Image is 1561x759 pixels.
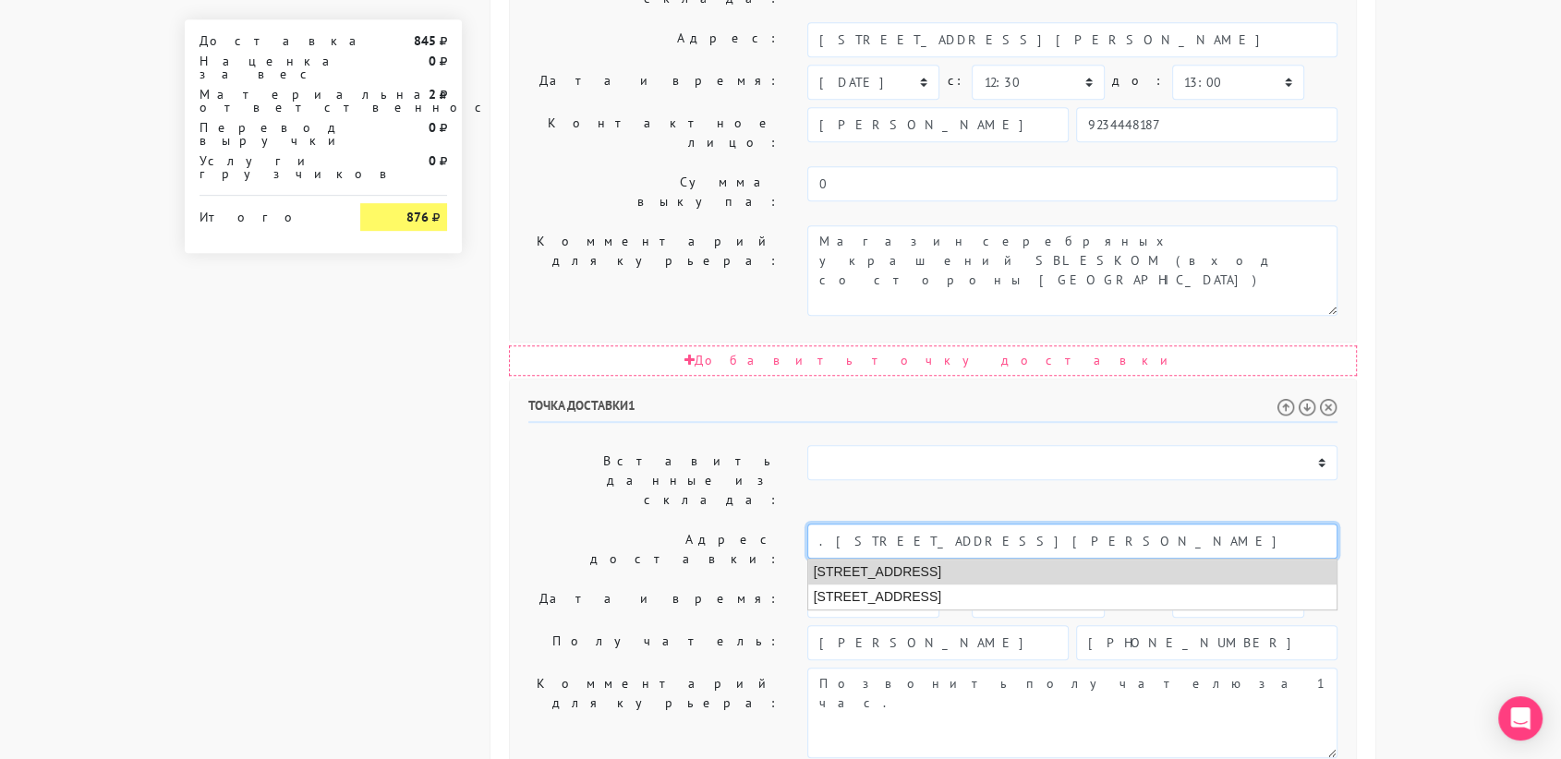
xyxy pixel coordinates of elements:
strong: 0 [429,53,436,69]
label: Получатель: [514,625,793,660]
div: Доставка [186,34,346,47]
label: Адрес: [514,22,793,57]
label: Контактное лицо: [514,107,793,159]
label: Комментарий для курьера: [514,668,793,758]
input: Телефон [1076,107,1337,142]
label: Комментарий для курьера: [514,225,793,316]
strong: 0 [429,119,436,136]
div: Итого [200,203,333,223]
label: Дата и время: [514,583,793,618]
div: Перевод выручки [186,121,346,147]
div: Open Intercom Messenger [1498,696,1543,741]
textarea: Позвонить получателю за 1 час. [807,668,1337,758]
strong: 2 [429,86,436,102]
div: Материальная ответственность [186,88,346,114]
strong: 876 [406,209,429,225]
label: до: [1112,65,1165,97]
input: Имя [807,625,1069,660]
li: [STREET_ADDRESS] [808,584,1337,609]
li: [STREET_ADDRESS] [808,560,1337,584]
strong: 0 [429,152,436,169]
label: Дата и время: [514,65,793,100]
label: c: [947,65,964,97]
input: Имя [807,107,1069,142]
input: Телефон [1076,625,1337,660]
span: 1 [628,397,635,414]
h6: Точка доставки [528,398,1337,423]
label: Сумма выкупа: [514,166,793,218]
div: Добавить точку доставки [509,345,1357,376]
div: Наценка за вес [186,54,346,80]
label: Адрес доставки: [514,524,793,575]
strong: 845 [414,32,436,49]
label: Вставить данные из склада: [514,445,793,516]
div: Услуги грузчиков [186,154,346,180]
